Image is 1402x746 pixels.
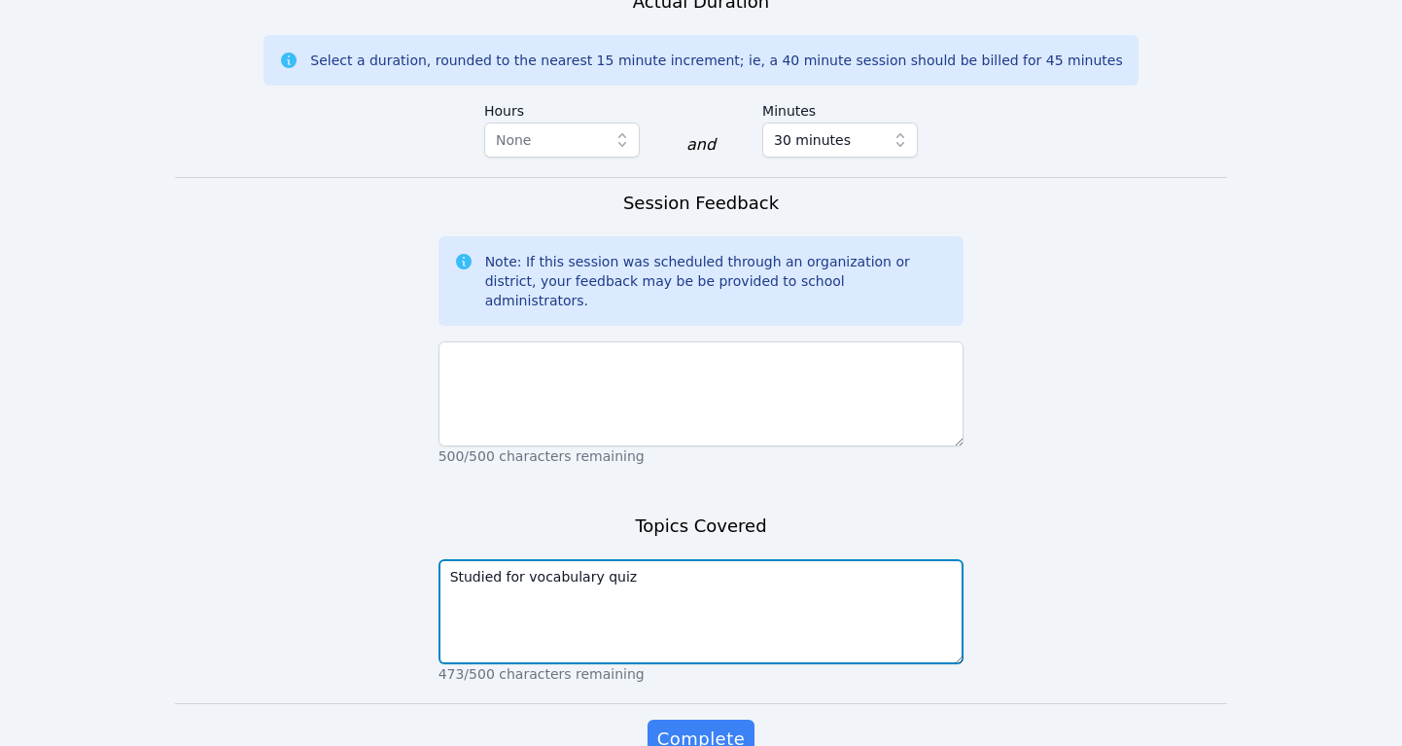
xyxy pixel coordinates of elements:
[774,128,851,152] span: 30 minutes
[438,446,964,466] p: 500/500 characters remaining
[484,123,640,158] button: None
[484,93,640,123] label: Hours
[438,664,964,684] p: 473/500 characters remaining
[686,133,716,157] div: and
[310,51,1122,70] div: Select a duration, rounded to the nearest 15 minute increment; ie, a 40 minute session should be ...
[762,93,918,123] label: Minutes
[496,132,532,148] span: None
[623,190,779,217] h3: Session Feedback
[762,123,918,158] button: 30 minutes
[635,513,766,540] h3: Topics Covered
[485,252,949,310] div: Note: If this session was scheduled through an organization or district, your feedback may be be ...
[438,559,964,664] textarea: Studied for vocabulary quiz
